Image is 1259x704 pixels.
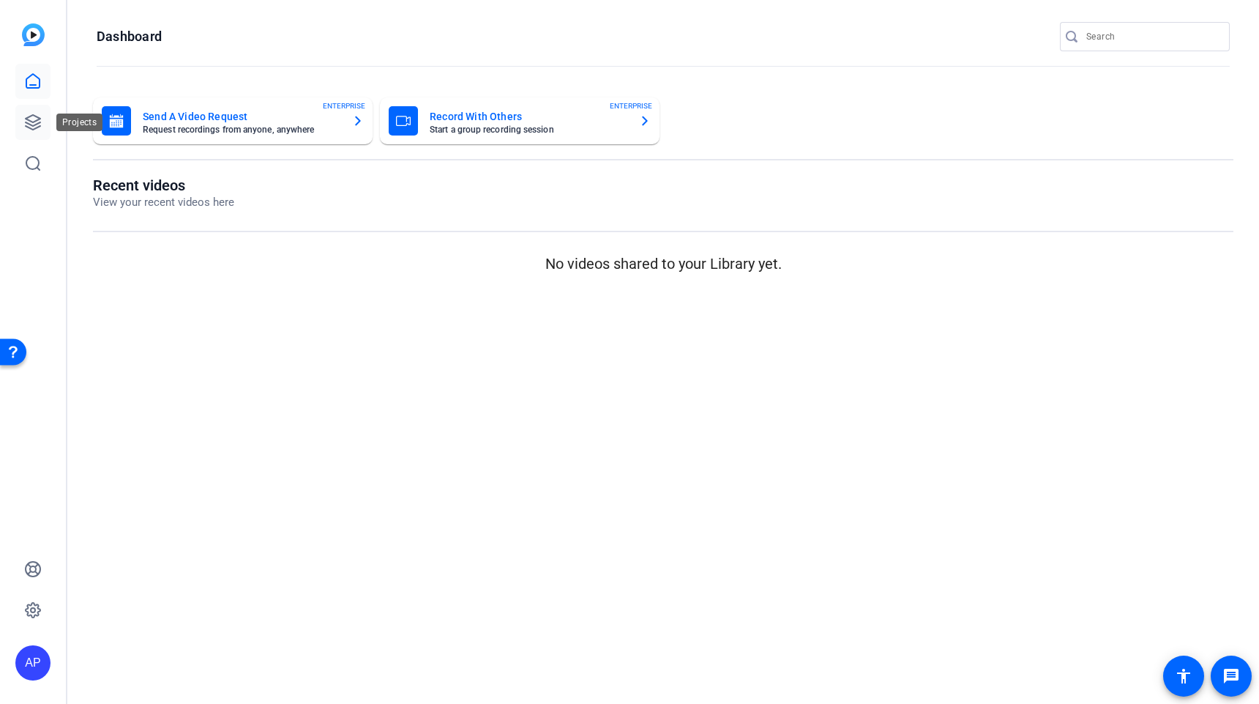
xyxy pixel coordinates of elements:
[143,125,340,134] mat-card-subtitle: Request recordings from anyone, anywhere
[93,97,373,144] button: Send A Video RequestRequest recordings from anyone, anywhereENTERPRISE
[143,108,340,125] mat-card-title: Send A Video Request
[610,100,652,111] span: ENTERPRISE
[430,108,627,125] mat-card-title: Record With Others
[93,194,234,211] p: View your recent videos here
[93,177,234,194] h1: Recent videos
[380,97,660,144] button: Record With OthersStart a group recording sessionENTERPRISE
[22,23,45,46] img: blue-gradient.svg
[1175,667,1192,685] mat-icon: accessibility
[93,253,1233,275] p: No videos shared to your Library yet.
[1222,667,1240,685] mat-icon: message
[430,125,627,134] mat-card-subtitle: Start a group recording session
[323,100,365,111] span: ENTERPRISE
[97,28,162,45] h1: Dashboard
[1086,28,1218,45] input: Search
[56,114,102,131] div: Projects
[15,645,51,681] div: AP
